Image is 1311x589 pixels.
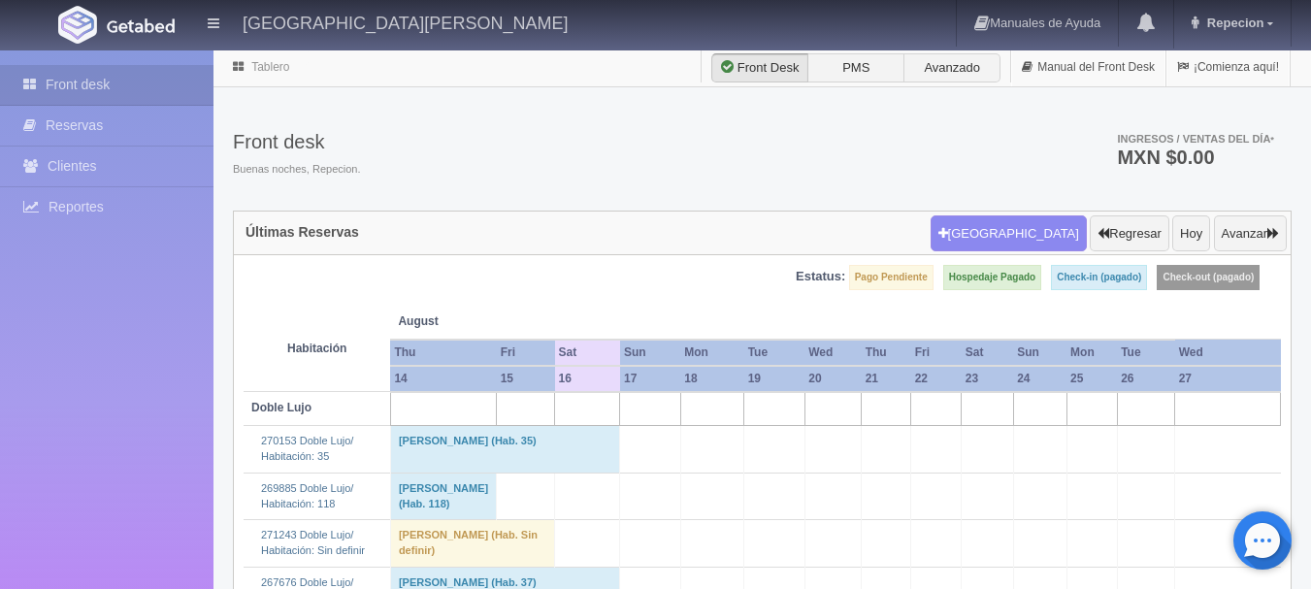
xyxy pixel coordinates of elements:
[261,482,353,509] a: 269885 Doble Lujo/Habitación: 118
[1157,265,1260,290] label: Check-out (pagado)
[390,520,554,567] td: [PERSON_NAME] (Hab. Sin definir)
[390,426,620,473] td: [PERSON_NAME] (Hab. 35)
[849,265,934,290] label: Pago Pendiente
[1175,366,1281,392] th: 27
[390,366,496,392] th: 14
[1117,340,1174,366] th: Tue
[1051,265,1147,290] label: Check-in (pagado)
[1214,215,1287,252] button: Avanzar
[711,53,808,82] label: Front Desk
[251,401,311,414] b: Doble Lujo
[398,313,546,330] span: August
[804,340,861,366] th: Wed
[807,53,904,82] label: PMS
[1166,49,1290,86] a: ¡Comienza aquí!
[962,366,1013,392] th: 23
[497,366,555,392] th: 15
[862,366,911,392] th: 21
[233,162,360,178] span: Buenas noches, Repecion.
[251,60,289,74] a: Tablero
[1117,366,1174,392] th: 26
[261,529,365,556] a: 271243 Doble Lujo/Habitación: Sin definir
[943,265,1041,290] label: Hospedaje Pagado
[796,268,845,286] label: Estatus:
[1172,215,1210,252] button: Hoy
[1090,215,1168,252] button: Regresar
[620,366,680,392] th: 17
[911,366,962,392] th: 22
[390,340,496,366] th: Thu
[233,131,360,152] h3: Front desk
[911,340,962,366] th: Fri
[903,53,1000,82] label: Avanzado
[804,366,861,392] th: 20
[497,340,555,366] th: Fri
[261,435,353,462] a: 270153 Doble Lujo/Habitación: 35
[287,342,346,355] strong: Habitación
[555,340,620,366] th: Sat
[744,340,805,366] th: Tue
[620,340,680,366] th: Sun
[107,18,175,33] img: Getabed
[862,340,911,366] th: Thu
[1066,366,1117,392] th: 25
[1202,16,1264,30] span: Repecion
[390,473,496,519] td: [PERSON_NAME] (Hab. 118)
[1117,133,1274,145] span: Ingresos / Ventas del día
[1066,340,1117,366] th: Mon
[962,340,1013,366] th: Sat
[1011,49,1165,86] a: Manual del Front Desk
[680,366,743,392] th: 18
[1175,340,1281,366] th: Wed
[1013,366,1066,392] th: 24
[931,215,1087,252] button: [GEOGRAPHIC_DATA]
[680,340,743,366] th: Mon
[555,366,620,392] th: 16
[744,366,805,392] th: 19
[58,6,97,44] img: Getabed
[1013,340,1066,366] th: Sun
[243,10,568,34] h4: [GEOGRAPHIC_DATA][PERSON_NAME]
[1117,147,1274,167] h3: MXN $0.00
[246,225,359,240] h4: Últimas Reservas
